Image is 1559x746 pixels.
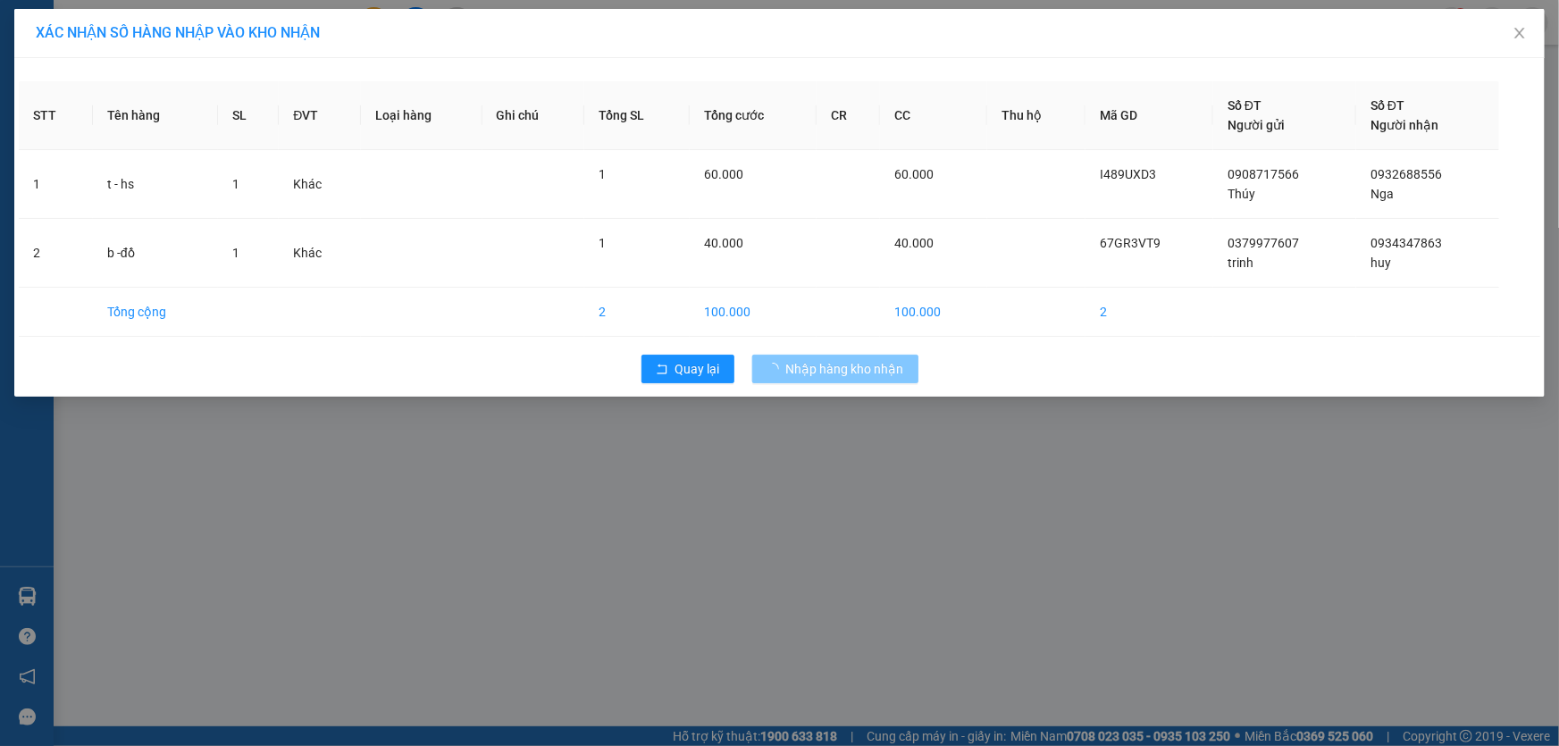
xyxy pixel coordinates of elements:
span: 1 [599,236,606,250]
td: Khác [279,150,360,219]
td: 100.000 [880,288,987,337]
span: 60.000 [894,167,934,181]
span: 40.000 [894,236,934,250]
button: Nhập hàng kho nhận [752,355,918,383]
span: Gò Vấp [187,113,241,133]
span: trinh [1228,256,1253,270]
td: 2 [19,219,93,288]
span: Số ĐT [1228,98,1261,113]
th: Thu hộ [987,81,1085,150]
span: Người nhận [1370,118,1438,132]
span: XÁC NHẬN SỐ HÀNG NHẬP VÀO KHO NHẬN [36,24,320,41]
span: 60.000 [704,167,743,181]
span: 0932688556 [1370,167,1442,181]
th: ĐVT [279,81,360,150]
span: 0379977607 [1228,236,1299,250]
td: 1 [19,150,93,219]
button: Close [1495,9,1545,59]
span: 67GR3VT9 [1100,236,1161,250]
span: huy [1370,256,1391,270]
span: 1 [232,177,239,191]
td: t - hs [93,150,218,219]
th: Tên hàng [93,81,218,150]
span: 0908717566 [1228,167,1299,181]
span: I489UXD3 [1100,167,1156,181]
span: 40.000 [704,236,743,250]
th: Mã GD [1085,81,1213,150]
span: 0968278298 [7,81,88,98]
th: STT [19,81,93,150]
th: Ghi chú [482,81,584,150]
strong: Phiếu gửi hàng [7,113,120,133]
td: 2 [584,288,691,337]
span: loading [767,363,786,375]
span: XNWADIUL [172,10,255,29]
span: Nga [1370,187,1394,201]
td: Tổng cộng [93,288,218,337]
th: CC [880,81,987,150]
span: Người gửi [1228,118,1285,132]
span: 1 [599,167,606,181]
span: 0934347863 [1370,236,1442,250]
td: Khác [279,219,360,288]
span: Nhập hàng kho nhận [786,359,904,379]
th: Tổng cước [690,81,816,150]
th: Tổng SL [584,81,691,150]
th: SL [218,81,280,150]
span: close [1513,26,1527,40]
strong: Nhà xe Mỹ Loan [7,9,161,34]
span: Quay lại [675,359,720,379]
span: 33 Bác Ái, P Phước Hội, TX Lagi [7,45,158,79]
button: rollbackQuay lại [641,355,734,383]
span: rollback [656,363,668,377]
th: CR [817,81,880,150]
td: 100.000 [690,288,816,337]
td: b -đồ [93,219,218,288]
span: Số ĐT [1370,98,1404,113]
th: Loại hàng [361,81,482,150]
span: 1 [232,246,239,260]
td: 2 [1085,288,1213,337]
span: Thúy [1228,187,1255,201]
